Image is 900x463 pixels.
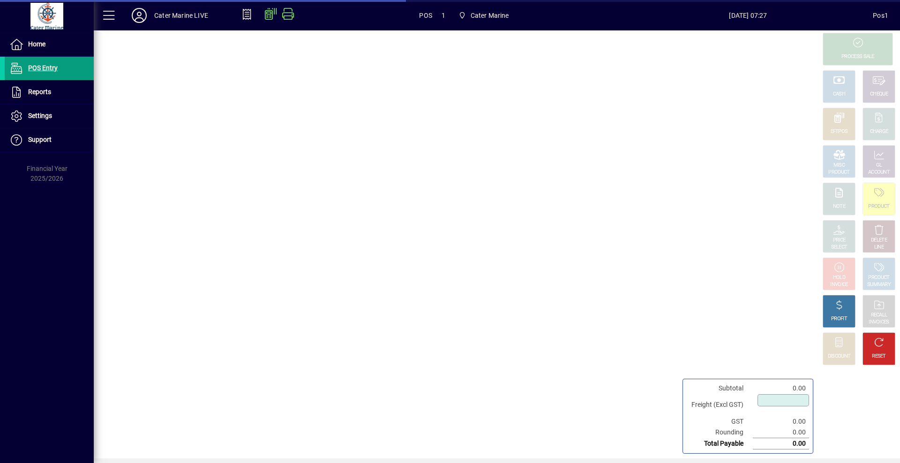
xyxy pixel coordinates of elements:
td: 0.00 [753,383,809,394]
div: RECALL [871,312,887,319]
div: PRICE [833,237,846,244]
td: Total Payable [687,438,753,449]
td: Subtotal [687,383,753,394]
div: PROFIT [831,316,847,323]
span: Reports [28,88,51,96]
span: Settings [28,112,52,119]
td: GST [687,416,753,427]
div: GL [876,162,882,169]
a: Settings [5,104,94,128]
div: CHARGE [870,128,888,135]
div: DELETE [871,237,887,244]
span: [DATE] 07:27 [623,8,873,23]
div: CHEQUE [870,91,888,98]
td: Freight (Excl GST) [687,394,753,416]
div: INVOICES [869,319,889,326]
td: 0.00 [753,427,809,438]
span: POS [419,8,432,23]
div: PRODUCT [868,274,889,281]
div: Pos1 [873,8,888,23]
div: LINE [874,244,884,251]
div: SELECT [831,244,847,251]
span: 1 [442,8,445,23]
div: INVOICE [830,281,847,288]
div: RESET [872,353,886,360]
div: PRODUCT [828,169,849,176]
span: Cater Marine [471,8,509,23]
span: Home [28,40,45,48]
a: Support [5,128,94,152]
td: Rounding [687,427,753,438]
div: NOTE [833,203,845,210]
div: ACCOUNT [868,169,890,176]
div: MISC [833,162,845,169]
span: Support [28,136,52,143]
div: EFTPOS [831,128,848,135]
div: PRODUCT [868,203,889,210]
div: SUMMARY [867,281,891,288]
a: Reports [5,81,94,104]
span: Cater Marine [455,7,513,24]
div: CASH [833,91,845,98]
div: Cater Marine LIVE [154,8,208,23]
td: 0.00 [753,416,809,427]
div: PROCESS SALE [841,53,874,60]
button: Profile [124,7,154,24]
div: DISCOUNT [828,353,850,360]
td: 0.00 [753,438,809,449]
a: Home [5,33,94,56]
span: POS Entry [28,64,58,72]
div: HOLD [833,274,845,281]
